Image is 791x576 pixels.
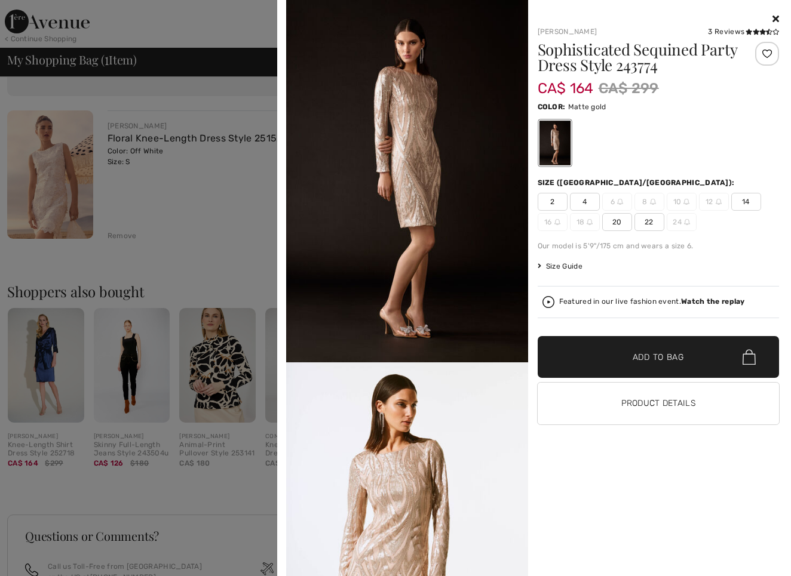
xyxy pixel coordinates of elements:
span: Help [27,8,52,19]
span: Matte gold [568,103,606,111]
span: 14 [731,193,761,211]
span: 24 [667,213,697,231]
h1: Sophisticated Sequined Party Dress Style 243774 [538,42,739,73]
div: Size ([GEOGRAPHIC_DATA]/[GEOGRAPHIC_DATA]): [538,177,737,188]
a: [PERSON_NAME] [538,27,597,36]
div: Featured in our live fashion event. [559,298,745,306]
span: 12 [699,193,729,211]
span: 20 [602,213,632,231]
strong: Watch the replay [681,297,745,306]
img: ring-m.svg [650,199,656,205]
span: CA$ 164 [538,68,594,97]
span: Color: [538,103,566,111]
span: Add to Bag [633,351,684,364]
span: 18 [570,213,600,231]
span: 4 [570,193,600,211]
span: 6 [602,193,632,211]
span: Size Guide [538,261,582,272]
span: 22 [634,213,664,231]
img: Watch the replay [542,296,554,308]
span: 10 [667,193,697,211]
img: ring-m.svg [684,219,690,225]
div: 3 Reviews [708,26,779,37]
img: ring-m.svg [554,219,560,225]
img: ring-m.svg [683,199,689,205]
img: ring-m.svg [587,219,593,225]
div: Our model is 5'9"/175 cm and wears a size 6. [538,241,780,251]
span: 16 [538,213,568,231]
span: 2 [538,193,568,211]
div: Matte gold [539,121,570,165]
img: Bag.svg [743,349,756,365]
button: Product Details [538,383,780,424]
button: Add to Bag [538,336,780,378]
span: 8 [634,193,664,211]
span: CA$ 299 [599,78,659,99]
img: ring-m.svg [716,199,722,205]
img: ring-m.svg [617,199,623,205]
